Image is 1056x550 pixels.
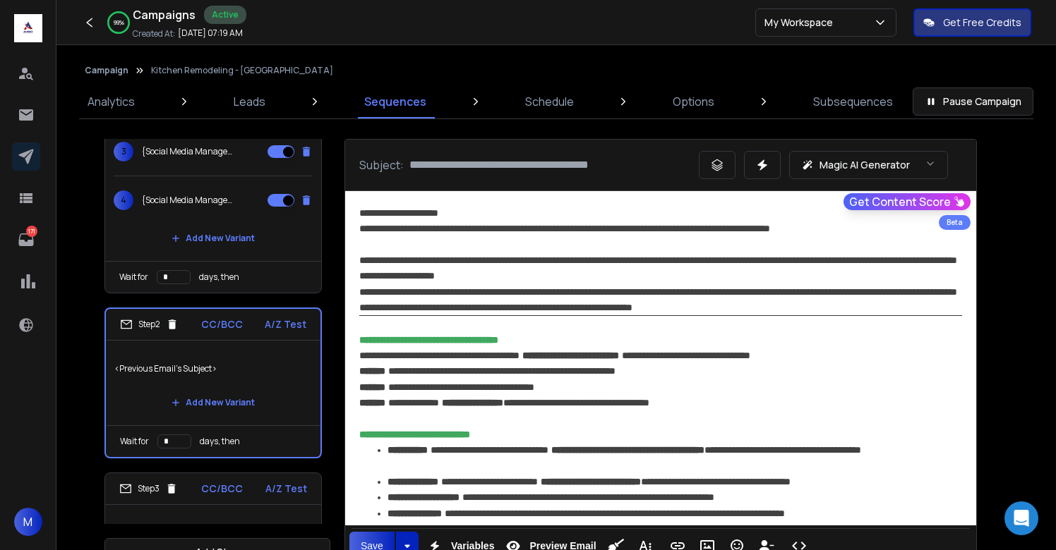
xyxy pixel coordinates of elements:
a: Subsequences [805,85,901,118]
p: days, then [200,436,240,447]
img: logo [14,14,42,42]
div: Beta [939,215,971,230]
p: <Previous Email's Subject> [114,349,312,389]
button: Magic AI Generator [789,151,948,179]
li: Step2CC/BCCA/Z Test<Previous Email's Subject>Add New VariantWait fordays, then [104,307,322,458]
a: Analytics [79,85,143,118]
p: 171 [26,226,37,237]
div: Step 2 [120,318,179,331]
p: A/Z Test [265,317,306,331]
p: Subsequences [813,93,893,110]
a: Schedule [517,85,582,118]
p: Leads [234,93,265,110]
p: My Workspace [764,16,839,30]
h1: Campaigns [133,6,196,23]
div: Step 3 [119,482,178,495]
p: Kitchen Remodeling - [GEOGRAPHIC_DATA] [151,65,333,76]
p: Wait for [120,436,149,447]
span: 4 [114,190,133,210]
button: Add New Variant [160,224,266,252]
span: 3 [114,142,133,161]
button: Get Content Score [844,193,971,210]
p: Options [673,93,714,110]
p: Wait for [119,271,148,283]
button: Pause Campaign [913,87,1033,116]
p: 99 % [114,18,124,27]
p: days, then [199,271,239,283]
button: Add New Variant [160,389,266,417]
button: Campaign [85,65,128,76]
p: Get Free Credits [943,16,1021,30]
p: Created At: [133,28,175,39]
p: Sequences [364,93,426,110]
a: Leads [225,85,274,118]
p: Schedule [525,93,574,110]
a: Options [664,85,723,118]
p: [DATE] 07:19 AM [178,28,243,39]
p: Magic AI Generator [820,158,910,172]
p: A/Z Test [265,482,307,496]
p: CC/BCC [201,317,243,331]
div: Open Intercom Messenger [1004,501,1038,535]
button: M [14,508,42,536]
p: {Social Media Management - {{firstName}} | Social Media Needs - {{firstName}} | Prices and Packag... [142,146,232,157]
p: Analytics [88,93,135,110]
a: 171 [12,226,40,254]
a: Sequences [356,85,435,118]
div: Active [204,6,246,24]
p: Subject: [359,157,404,173]
p: CC/BCC [201,482,243,496]
p: {Social Media Management - {{firstName}} | Social Media Needs - {{firstName}} | Prices and Packag... [142,195,232,206]
button: Get Free Credits [913,8,1031,37]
